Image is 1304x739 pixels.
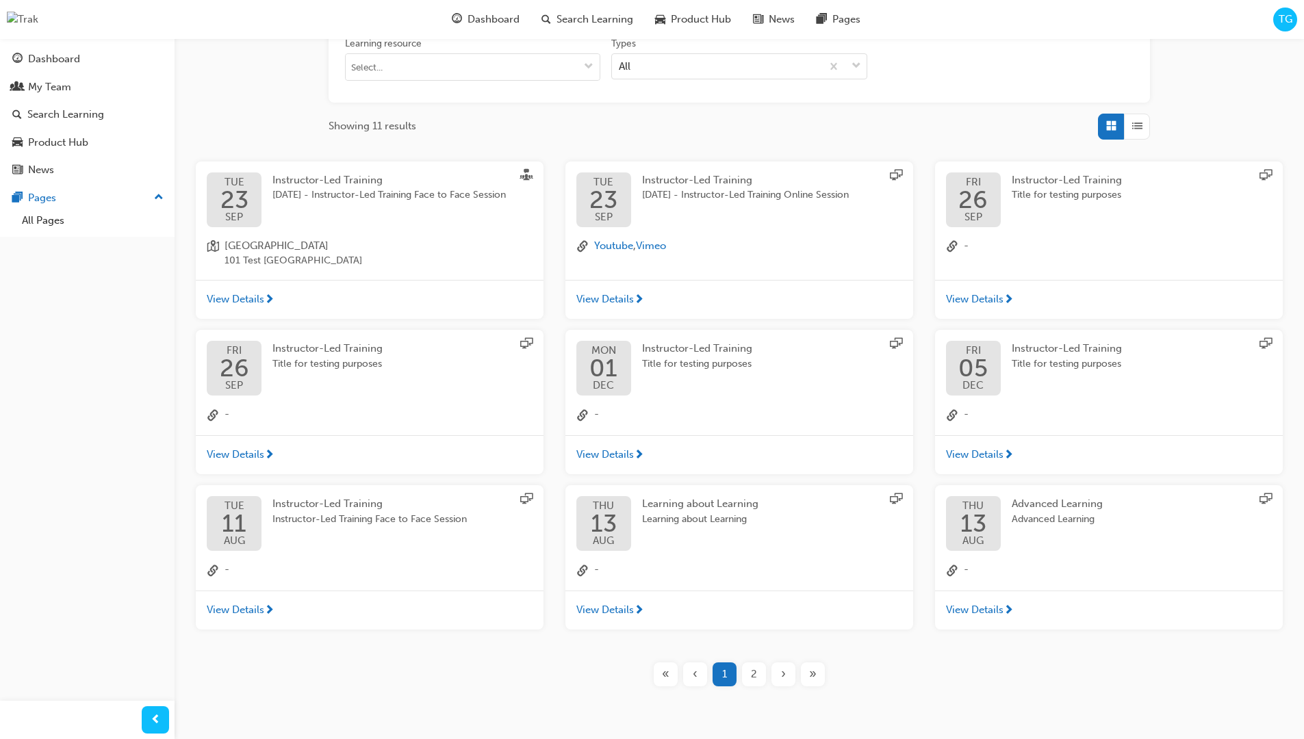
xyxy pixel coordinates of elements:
span: 01 [589,356,617,380]
span: sessionType_FACE_TO_FACE-icon [520,169,533,184]
span: View Details [946,447,1003,463]
span: » [809,666,817,682]
a: All Pages [16,210,169,231]
span: next-icon [1003,605,1014,617]
span: Grid [1106,118,1116,134]
span: pages-icon [12,192,23,205]
div: All [619,58,630,74]
span: link-icon [576,562,589,580]
span: 11 [222,511,246,536]
a: FRI26SEPInstructor-Led TrainingTitle for testing purposes [207,341,533,396]
span: Title for testing purposes [272,356,383,372]
a: View Details [196,435,544,475]
div: Product Hub [28,135,88,151]
span: View Details [576,602,634,618]
a: FRI26SEPInstructor-Led TrainingTitle for testing purposes [946,172,1272,227]
span: down-icon [852,57,861,75]
span: Instructor-Led Training [272,497,383,510]
a: Dashboard [5,47,169,72]
span: sessionType_ONLINE_URL-icon [1260,169,1272,184]
a: TUE23SEPInstructor-Led Training[DATE] - Instructor-Led Training Face to Face Session [207,172,533,227]
button: FRI26SEPInstructor-Led TrainingTitle for testing purposeslink-icon-View Details [196,330,544,474]
span: SEP [220,212,248,222]
button: Pages [5,185,169,211]
span: next-icon [1003,450,1014,462]
span: 13 [591,511,617,536]
span: Instructor-Led Training [272,174,383,186]
span: Instructor-Led Training [642,174,752,186]
span: - [964,562,969,580]
span: 05 [958,356,988,380]
span: - [964,406,969,424]
span: Instructor-Led Training [642,342,752,354]
span: Product Hub [671,12,731,27]
button: Page 1 [710,662,739,686]
button: THU13AUGLearning about LearningLearning about Learninglink-icon-View Details [565,485,913,630]
span: SEP [958,212,988,222]
span: AUG [222,536,246,546]
img: Trak [7,12,38,27]
span: [DATE] - Instructor-Led Training Online Session [642,187,849,203]
span: MON [589,346,617,356]
span: THU [960,501,986,511]
span: View Details [207,602,264,618]
button: TG [1273,8,1297,31]
button: Youtube [594,238,633,254]
span: sessionType_ONLINE_URL-icon [1260,493,1272,508]
span: 26 [220,356,249,380]
a: Search Learning [5,102,169,127]
a: View Details [565,435,913,475]
span: Instructor-Led Training [1012,342,1122,354]
span: news-icon [12,164,23,177]
span: link-icon [946,238,958,256]
a: FRI05DECInstructor-Led TrainingTitle for testing purposes [946,341,1272,396]
a: search-iconSearch Learning [530,5,644,34]
span: sessionType_ONLINE_URL-icon [1260,337,1272,352]
a: guage-iconDashboard [441,5,530,34]
button: FRI05DECInstructor-Led TrainingTitle for testing purposeslink-icon-View Details [935,330,1283,474]
span: next-icon [264,450,274,462]
span: AUG [960,536,986,546]
a: View Details [565,591,913,630]
span: View Details [946,602,1003,618]
span: Instructor-Led Training [272,342,383,354]
span: link-icon [207,562,219,580]
input: Learning resourcetoggle menu [346,54,600,80]
span: sessionType_ONLINE_URL-icon [520,493,533,508]
a: pages-iconPages [806,5,871,34]
span: View Details [576,291,634,307]
span: link-icon [946,562,958,580]
a: News [5,157,169,183]
span: down-icon [584,62,593,73]
span: - [225,562,229,580]
a: View Details [935,435,1283,475]
span: AUG [591,536,617,546]
a: View Details [565,280,913,320]
button: Vimeo [636,238,666,254]
span: Pages [832,12,860,27]
button: THU13AUGAdvanced LearningAdvanced Learninglink-icon-View Details [935,485,1283,630]
span: guage-icon [12,53,23,66]
div: News [28,162,54,178]
a: View Details [935,591,1283,630]
span: 13 [960,511,986,536]
span: Instructor-Led Training Face to Face Session [272,512,467,528]
span: sessionType_ONLINE_URL-icon [890,169,902,184]
span: sessionType_ONLINE_URL-icon [520,337,533,352]
span: 26 [958,187,988,212]
a: View Details [196,280,544,320]
button: Previous page [680,662,710,686]
a: MON01DECInstructor-Led TrainingTitle for testing purposes [576,341,902,396]
button: First page [651,662,680,686]
span: ‹ [693,666,698,682]
span: 1 [722,666,727,682]
div: Learning resource [345,37,422,51]
span: FRI [958,346,988,356]
span: search-icon [12,109,22,121]
span: car-icon [655,11,665,28]
a: THU13AUGAdvanced LearningAdvanced Learning [946,496,1272,551]
span: View Details [576,447,634,463]
span: next-icon [634,294,644,307]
